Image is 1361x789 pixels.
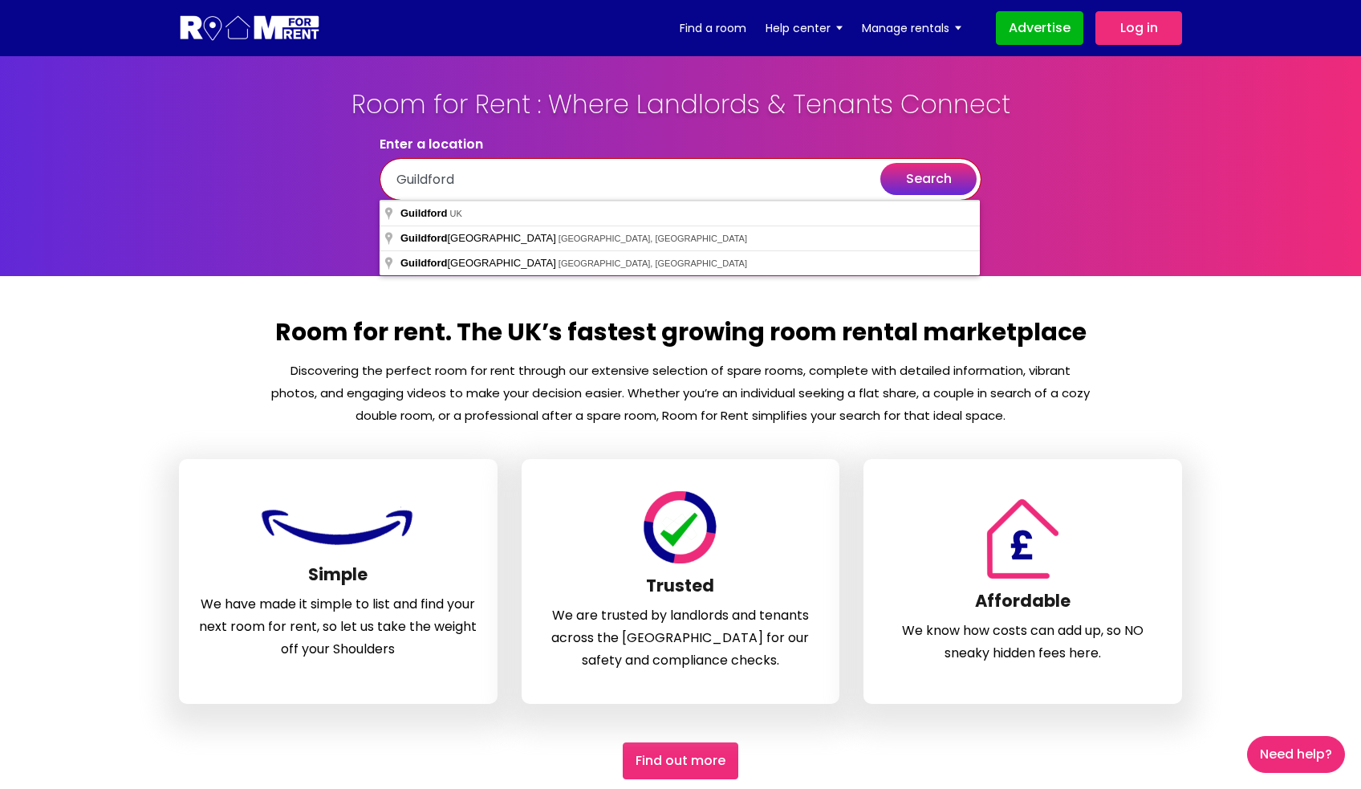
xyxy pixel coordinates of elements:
span: [GEOGRAPHIC_DATA], [GEOGRAPHIC_DATA] [559,234,747,243]
label: Enter a location [380,136,981,152]
p: We have made it simple to list and find your next room for rent, so let us take the weight off yo... [199,593,477,661]
a: Advertise [996,11,1083,45]
span: Guildford [400,257,448,269]
h3: Trusted [542,575,820,604]
span: [GEOGRAPHIC_DATA] [400,257,559,269]
span: [GEOGRAPHIC_DATA], [GEOGRAPHIC_DATA] [559,258,747,268]
p: We are trusted by landlords and tenants across the [GEOGRAPHIC_DATA] for our safety and complianc... [542,604,820,672]
input: .e.g. Cambridge, WD18 or Paddington Station [380,158,981,201]
h2: Room for rent. The UK’s fastest growing room rental marketplace [270,316,1091,360]
img: Room For Rent [640,491,720,563]
a: Find out More [623,742,738,779]
span: Guildford [400,207,448,219]
span: [GEOGRAPHIC_DATA] [400,232,559,244]
a: Need Help? [1247,736,1345,773]
img: Logo for Room for Rent, featuring a welcoming design with a house icon and modern typography [179,14,321,43]
h3: Simple [199,564,477,593]
p: We know how costs can add up, so NO sneaky hidden fees here. [884,620,1162,665]
a: Log in [1095,11,1182,45]
img: Room For Rent [258,502,418,552]
button: search [880,163,977,195]
p: Discovering the perfect room for rent through our extensive selection of spare rooms, complete wi... [270,360,1091,427]
a: Find a room [680,16,746,40]
h1: Room for Rent : Where Landlords & Tenants Connect [315,88,1046,136]
img: Room For Rent [979,498,1066,579]
span: Guildford [400,232,448,244]
span: UK [450,209,462,218]
a: Manage rentals [862,16,961,40]
h3: Affordable [884,591,1162,620]
a: Help center [766,16,843,40]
